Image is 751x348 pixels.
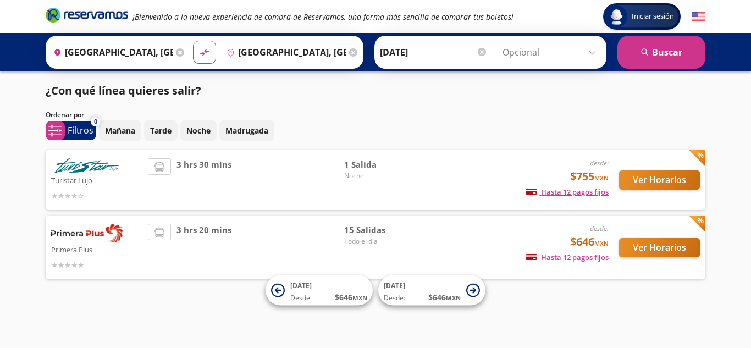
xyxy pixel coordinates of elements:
span: $ 646 [335,291,367,303]
p: Filtros [68,124,93,137]
input: Buscar Origen [49,38,173,66]
button: [DATE]Desde:$646MXN [378,275,485,306]
i: Brand Logo [46,7,128,23]
p: Mañana [105,125,135,136]
button: Noche [180,120,217,141]
span: $646 [570,234,609,250]
p: Tarde [150,125,172,136]
small: MXN [352,294,367,302]
span: 3 hrs 30 mins [176,158,231,202]
button: English [692,10,705,24]
span: $ 646 [428,291,461,303]
span: [DATE] [384,281,405,290]
button: Ver Horarios [619,238,700,257]
span: 15 Salidas [344,224,421,236]
span: $755 [570,168,609,185]
span: Noche [344,171,421,181]
img: Primera Plus [51,224,123,242]
p: Ordenar por [46,110,84,120]
span: Iniciar sesión [627,11,678,22]
small: MXN [594,174,609,182]
button: Madrugada [219,120,274,141]
p: Primera Plus [51,242,142,256]
span: 3 hrs 20 mins [176,224,231,271]
button: 0Filtros [46,121,96,140]
img: Turistar Lujo [51,158,123,173]
em: ¡Bienvenido a la nueva experiencia de compra de Reservamos, una forma más sencilla de comprar tus... [132,12,513,22]
p: ¿Con qué línea quieres salir? [46,82,201,99]
button: Mañana [99,120,141,141]
p: Turistar Lujo [51,173,142,186]
span: Hasta 12 pagos fijos [526,187,609,197]
em: desde: [590,224,609,233]
span: Desde: [384,293,405,303]
span: Desde: [290,293,312,303]
em: desde: [590,158,609,168]
a: Brand Logo [46,7,128,26]
span: [DATE] [290,281,312,290]
small: MXN [446,294,461,302]
span: Todo el día [344,236,421,246]
input: Opcional [502,38,601,66]
input: Buscar Destino [222,38,346,66]
input: Elegir Fecha [380,38,488,66]
button: Buscar [617,36,705,69]
button: Tarde [144,120,178,141]
span: 0 [94,117,97,126]
small: MXN [594,239,609,247]
span: 1 Salida [344,158,421,171]
button: Ver Horarios [619,170,700,190]
span: Hasta 12 pagos fijos [526,252,609,262]
p: Noche [186,125,211,136]
button: [DATE]Desde:$646MXN [266,275,373,306]
p: Madrugada [225,125,268,136]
